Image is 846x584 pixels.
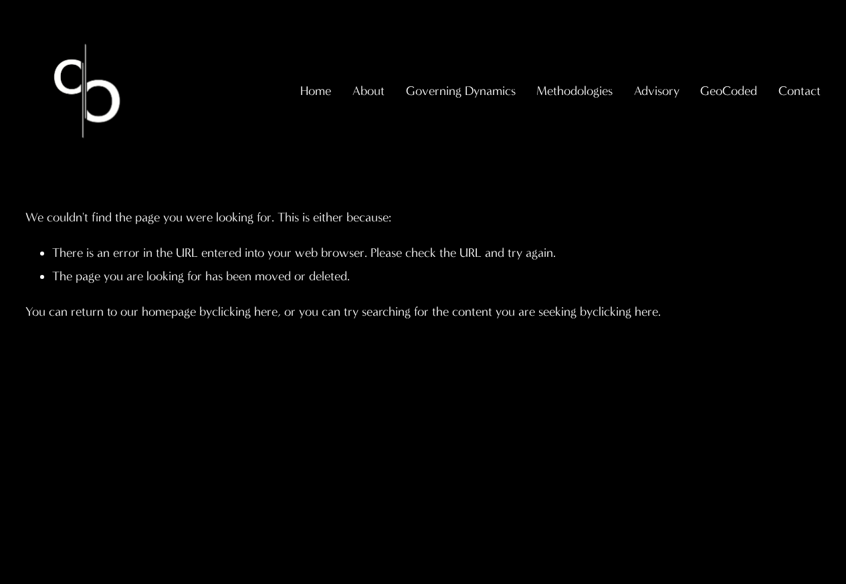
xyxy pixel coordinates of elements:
a: folder dropdown [352,78,385,104]
a: folder dropdown [536,78,613,104]
a: clicking here [593,304,658,319]
a: clicking here [212,304,278,319]
span: Advisory [634,80,679,102]
span: GeoCoded [700,80,757,102]
a: folder dropdown [700,78,757,104]
li: The page you are looking for has been moved or deleted. [52,265,821,288]
p: You can return to our homepage by , or you can try searching for the content you are seeking by . [25,300,821,323]
a: Home [300,78,331,104]
a: folder dropdown [406,78,516,104]
span: Contact [778,80,821,102]
span: Methodologies [536,80,613,102]
img: Christopher Sanchez &amp; Co. [25,29,148,153]
p: We couldn't find the page you were looking for. This is either because: [25,181,821,229]
li: There is an error in the URL entered into your web browser. Please check the URL and try again. [52,241,821,264]
a: folder dropdown [634,78,679,104]
span: About [352,80,385,102]
a: folder dropdown [778,78,821,104]
span: Governing Dynamics [406,80,516,102]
